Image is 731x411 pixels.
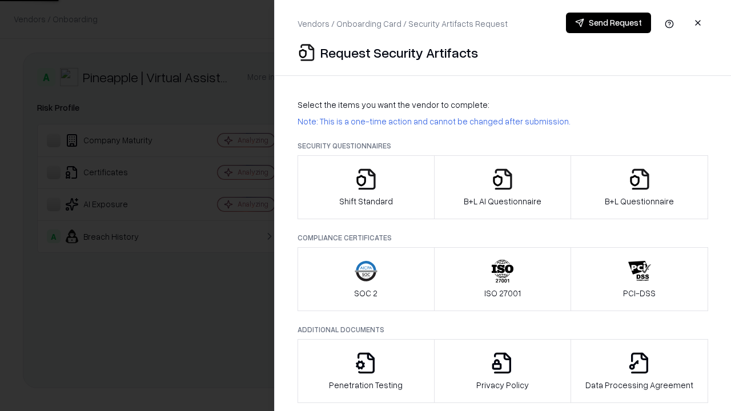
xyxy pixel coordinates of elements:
p: B+L AI Questionnaire [464,195,541,207]
p: Select the items you want the vendor to complete: [298,99,708,111]
p: Additional Documents [298,325,708,335]
button: Penetration Testing [298,339,435,403]
p: Penetration Testing [329,379,403,391]
p: Privacy Policy [476,379,529,391]
button: Shift Standard [298,155,435,219]
p: B+L Questionnaire [605,195,674,207]
button: Privacy Policy [434,339,572,403]
p: Data Processing Agreement [585,379,693,391]
button: Send Request [566,13,651,33]
button: B+L Questionnaire [571,155,708,219]
p: PCI-DSS [623,287,656,299]
button: SOC 2 [298,247,435,311]
button: ISO 27001 [434,247,572,311]
p: SOC 2 [354,287,377,299]
p: Vendors / Onboarding Card / Security Artifacts Request [298,18,508,30]
button: Data Processing Agreement [571,339,708,403]
button: PCI-DSS [571,247,708,311]
p: Note: This is a one-time action and cannot be changed after submission. [298,115,708,127]
button: B+L AI Questionnaire [434,155,572,219]
p: ISO 27001 [484,287,521,299]
p: Shift Standard [339,195,393,207]
p: Security Questionnaires [298,141,708,151]
p: Compliance Certificates [298,233,708,243]
p: Request Security Artifacts [320,43,478,62]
